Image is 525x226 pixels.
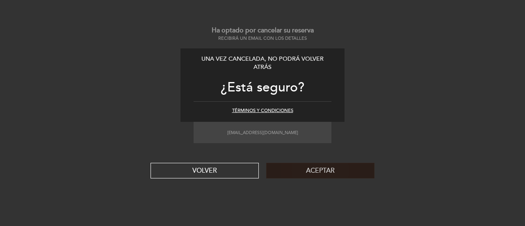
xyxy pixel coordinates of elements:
[227,130,298,135] small: [EMAIL_ADDRESS][DOMAIN_NAME]
[194,55,331,72] div: Una vez cancelada, no podrá volver atrás
[232,107,293,114] button: Términos y condiciones
[221,79,304,96] span: ¿Está seguro?
[151,163,259,178] button: VOLVER
[266,163,374,178] button: Aceptar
